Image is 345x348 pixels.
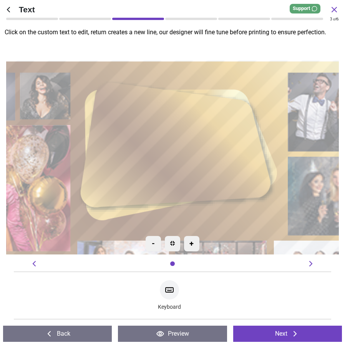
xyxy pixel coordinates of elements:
[118,326,227,342] button: Preview
[19,4,330,15] span: Text
[170,241,175,246] img: recenter
[3,326,112,342] button: Back
[184,236,199,251] div: +
[158,278,181,313] div: Keyboard
[330,17,339,22] div: of 6
[330,17,332,21] span: 3
[290,4,320,13] div: Support
[5,28,345,37] p: Click on the custom text to edit, return creates a new line, our designer will fine tune before p...
[146,236,161,251] div: -
[233,326,342,342] button: Next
